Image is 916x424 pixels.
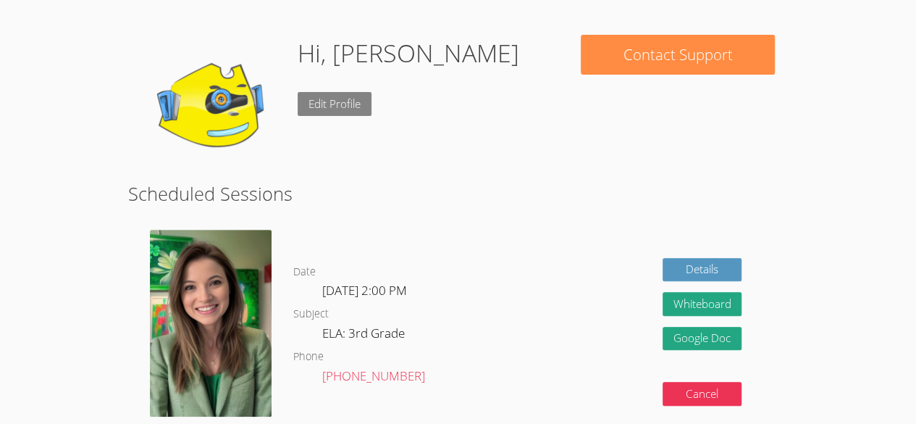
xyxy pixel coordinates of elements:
[293,305,329,323] dt: Subject
[298,92,371,116] a: Edit Profile
[293,348,324,366] dt: Phone
[322,323,408,348] dd: ELA: 3rd Grade
[298,35,519,72] h1: Hi, [PERSON_NAME]
[322,282,407,299] span: [DATE] 2:00 PM
[322,367,425,384] a: [PHONE_NUMBER]
[293,263,316,281] dt: Date
[128,180,788,207] h2: Scheduled Sessions
[663,382,742,406] button: Cancel
[663,327,742,351] a: Google Doc
[581,35,774,75] button: Contact Support
[141,35,286,180] img: default.png
[663,258,742,282] a: Details
[150,230,272,417] img: IMG_1088.jpeg
[663,292,742,316] button: Whiteboard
